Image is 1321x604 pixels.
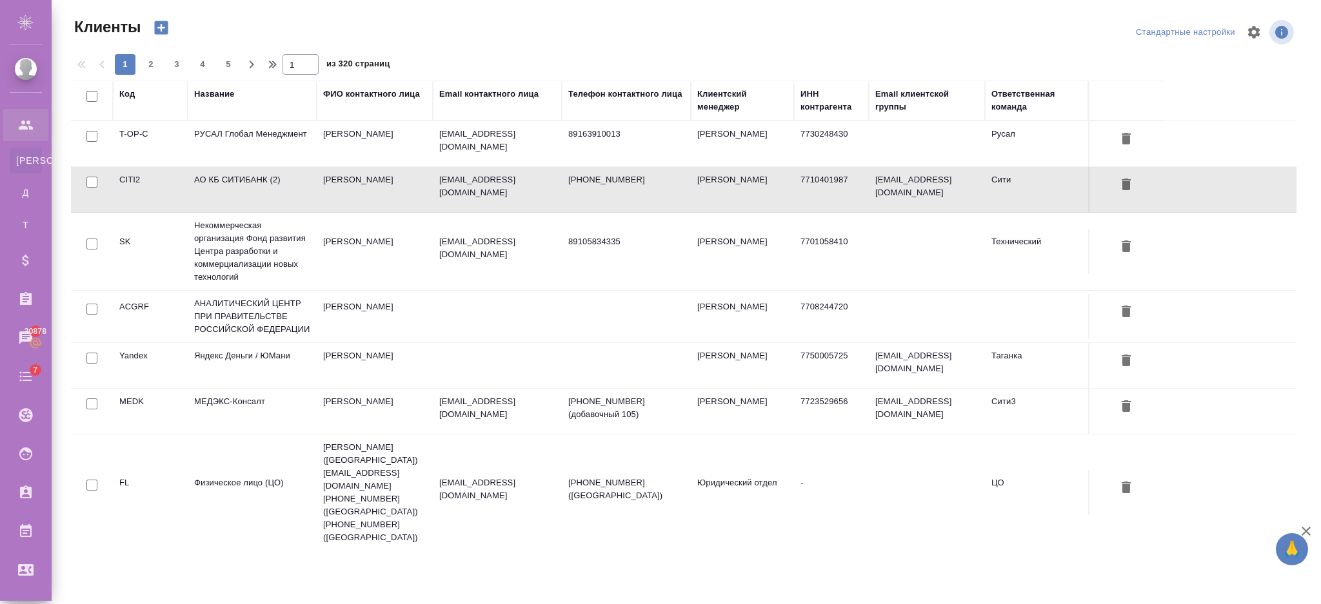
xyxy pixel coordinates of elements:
div: Телефон контактного лица [568,88,682,101]
td: [PERSON_NAME] [317,294,433,339]
span: 3 [166,58,187,71]
span: из 320 страниц [326,56,390,75]
a: 7 [3,360,48,393]
td: 7708244720 [794,294,869,339]
div: Email клиентской группы [875,88,978,113]
td: SK [113,229,188,274]
button: Удалить [1115,300,1137,324]
td: 7710401987 [794,167,869,212]
td: Сити3 [985,389,1088,434]
td: Русал [985,121,1088,166]
p: [EMAIL_ADDRESS][DOMAIN_NAME] [439,395,555,421]
a: 30878 [3,322,48,354]
button: 5 [218,54,239,75]
span: Клиенты [71,17,141,37]
td: [PERSON_NAME] [317,167,433,212]
td: [PERSON_NAME] [691,294,794,339]
span: 2 [141,58,161,71]
div: Ответственная команда [991,88,1082,113]
p: [PHONE_NUMBER] (добавочный 105) [568,395,684,421]
button: Удалить [1115,476,1137,500]
div: split button [1133,23,1238,43]
button: Удалить [1115,349,1137,373]
span: 4 [192,58,213,71]
td: [PERSON_NAME] [317,121,433,166]
td: Сити [985,167,1088,212]
a: Д [10,180,42,206]
p: [EMAIL_ADDRESS][DOMAIN_NAME] [439,476,555,502]
a: Т [10,212,42,238]
td: 7730248430 [794,121,869,166]
td: 7701058410 [794,229,869,274]
td: [PERSON_NAME] [317,389,433,434]
td: [PERSON_NAME] [691,229,794,274]
td: Таганка [985,343,1088,388]
span: 30878 [17,325,54,338]
td: T-OP-C [113,121,188,166]
p: 89105834335 [568,235,684,248]
td: Технический [985,229,1088,274]
span: Д [16,186,35,199]
a: [PERSON_NAME] [10,148,42,173]
div: Название [194,88,234,101]
button: 🙏 [1276,533,1308,565]
td: Физическое лицо (ЦО) [188,470,317,515]
div: Клиентский менеджер [697,88,788,113]
p: [EMAIL_ADDRESS][DOMAIN_NAME] [439,128,555,153]
span: 🙏 [1281,536,1303,563]
span: Посмотреть информацию [1269,20,1296,44]
div: Email контактного лица [439,88,539,101]
td: [PERSON_NAME] ([GEOGRAPHIC_DATA]) [EMAIL_ADDRESS][DOMAIN_NAME] [PHONE_NUMBER] ([GEOGRAPHIC_DATA])... [317,434,433,550]
td: [PERSON_NAME] [691,167,794,212]
button: 2 [141,54,161,75]
button: 3 [166,54,187,75]
td: [PERSON_NAME] [691,121,794,166]
td: - [794,470,869,515]
td: АО КБ СИТИБАНК (2) [188,167,317,212]
td: [EMAIL_ADDRESS][DOMAIN_NAME] [869,167,985,212]
td: [PERSON_NAME] [691,343,794,388]
span: Настроить таблицу [1238,17,1269,48]
td: АНАЛИТИЧЕСКИЙ ЦЕНТР ПРИ ПРАВИТЕЛЬСТВЕ РОССИЙСКОЙ ФЕДЕРАЦИИ [188,291,317,342]
td: ACGRF [113,294,188,339]
td: 7750005725 [794,343,869,388]
button: Удалить [1115,128,1137,151]
td: [PERSON_NAME] [317,229,433,274]
td: [PERSON_NAME] [691,389,794,434]
p: [PHONE_NUMBER] [568,173,684,186]
td: МЕДЭКС-Консалт [188,389,317,434]
td: MEDK [113,389,188,434]
button: Создать [146,17,177,39]
td: РУСАЛ Глобал Менеджмент [188,121,317,166]
p: [EMAIL_ADDRESS][DOMAIN_NAME] [439,173,555,199]
td: Некоммерческая организация Фонд развития Центра разработки и коммерциализации новых технологий [188,213,317,290]
button: Удалить [1115,235,1137,259]
td: FL [113,470,188,515]
td: 7723529656 [794,389,869,434]
td: ЦО [985,470,1088,515]
span: [PERSON_NAME] [16,154,35,167]
div: ИНН контрагента [800,88,862,113]
span: Т [16,219,35,231]
div: ФИО контактного лица [323,88,420,101]
span: 5 [218,58,239,71]
button: 4 [192,54,213,75]
td: [EMAIL_ADDRESS][DOMAIN_NAME] [869,343,985,388]
td: Яндекс Деньги / ЮМани [188,343,317,388]
p: [EMAIL_ADDRESS][DOMAIN_NAME] [439,235,555,261]
td: CITI2 [113,167,188,212]
p: [PHONE_NUMBER] ([GEOGRAPHIC_DATA]) [568,476,684,502]
button: Удалить [1115,395,1137,419]
p: 89163910013 [568,128,684,141]
td: [PERSON_NAME] [317,343,433,388]
td: Юридический отдел [691,470,794,515]
td: [EMAIL_ADDRESS][DOMAIN_NAME] [869,389,985,434]
div: Код [119,88,135,101]
button: Удалить [1115,173,1137,197]
td: Yandex [113,343,188,388]
span: 7 [25,364,45,376]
